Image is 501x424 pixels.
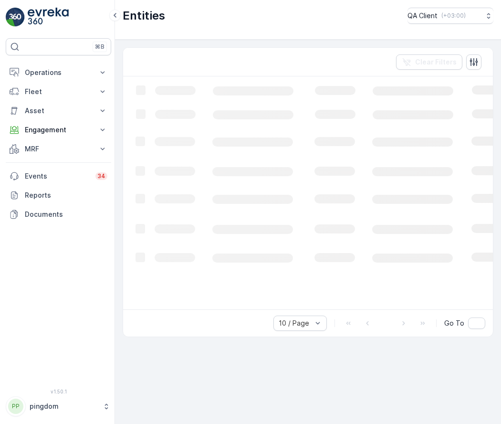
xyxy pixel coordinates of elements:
[25,87,92,96] p: Fleet
[6,167,111,186] a: Events34
[97,172,105,180] p: 34
[25,144,92,154] p: MRF
[95,43,104,51] p: ⌘B
[123,8,165,23] p: Entities
[25,191,107,200] p: Reports
[415,57,457,67] p: Clear Filters
[25,125,92,135] p: Engagement
[407,11,438,21] p: QA Client
[444,318,464,328] span: Go To
[407,8,493,24] button: QA Client(+03:00)
[6,63,111,82] button: Operations
[28,8,69,27] img: logo_light-DOdMpM7g.png
[6,101,111,120] button: Asset
[6,186,111,205] a: Reports
[25,210,107,219] p: Documents
[25,68,92,77] p: Operations
[25,171,90,181] p: Events
[25,106,92,116] p: Asset
[6,396,111,416] button: PPpingdom
[396,54,462,70] button: Clear Filters
[6,8,25,27] img: logo
[6,120,111,139] button: Engagement
[6,82,111,101] button: Fleet
[6,139,111,159] button: MRF
[6,389,111,394] span: v 1.50.1
[6,205,111,224] a: Documents
[441,12,466,20] p: ( +03:00 )
[8,399,23,414] div: PP
[30,402,98,411] p: pingdom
